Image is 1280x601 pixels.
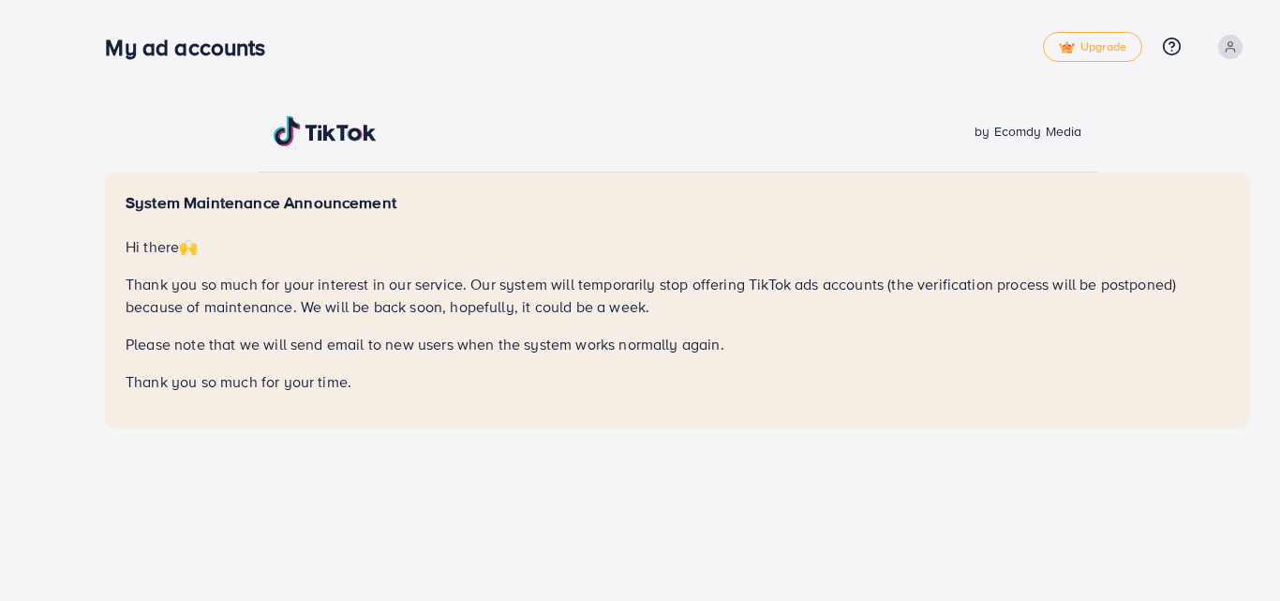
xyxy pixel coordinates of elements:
[126,370,1229,393] p: Thank you so much for your time.
[126,235,1229,258] p: Hi there
[105,34,280,61] h3: My ad accounts
[975,122,1081,141] span: by Ecomdy Media
[1059,41,1075,54] img: tick
[1043,32,1142,62] a: tickUpgrade
[126,273,1229,318] p: Thank you so much for your interest in our service. Our system will temporarily stop offering Tik...
[179,236,198,257] span: 🙌
[274,116,377,146] img: TikTok
[126,193,1229,213] h5: System Maintenance Announcement
[1059,40,1126,54] span: Upgrade
[126,333,1229,355] p: Please note that we will send email to new users when the system works normally again.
